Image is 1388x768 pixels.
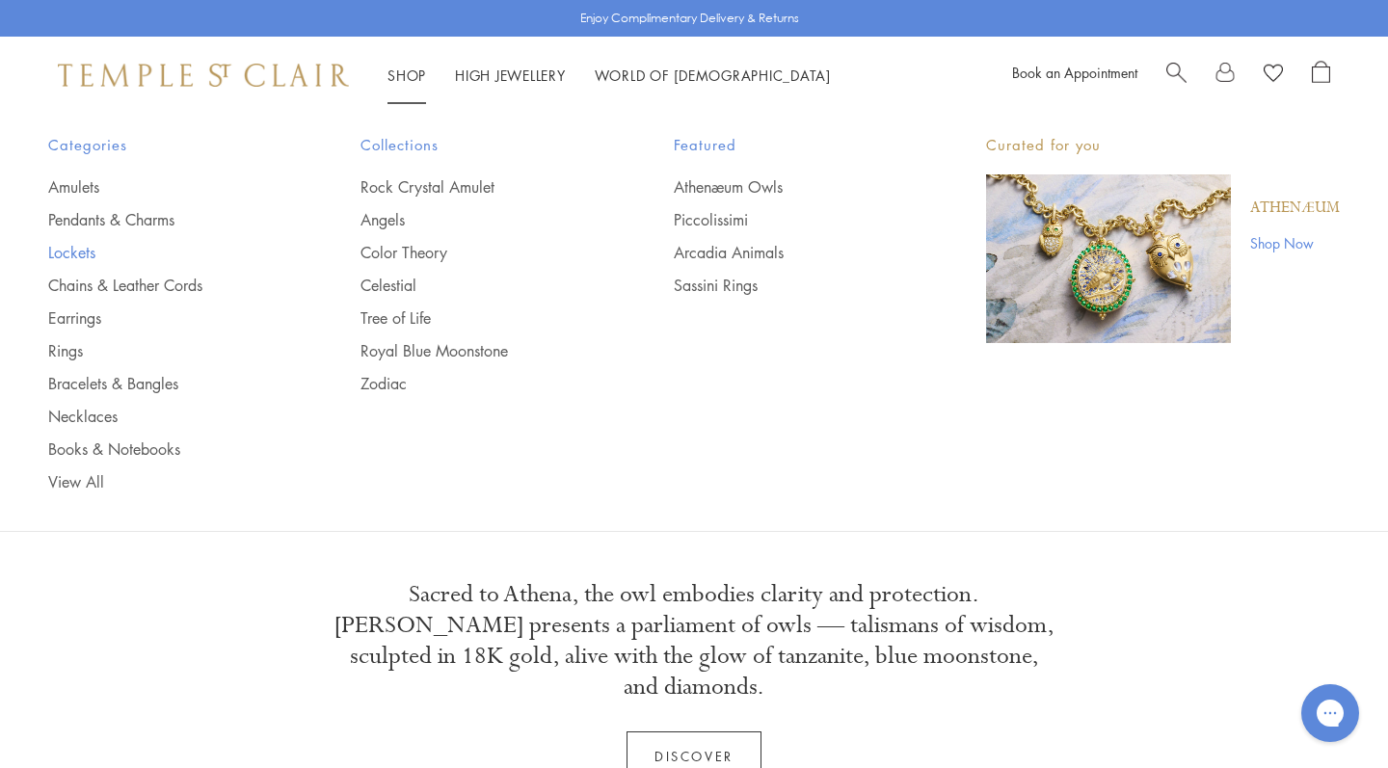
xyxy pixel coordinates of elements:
[674,209,909,230] a: Piccolissimi
[1012,63,1137,82] a: Book an Appointment
[1292,677,1369,749] iframe: Gorgias live chat messenger
[1264,61,1283,90] a: View Wishlist
[360,340,596,361] a: Royal Blue Moonstone
[387,66,426,85] a: ShopShop
[360,373,596,394] a: Zodiac
[48,209,283,230] a: Pendants & Charms
[48,471,283,492] a: View All
[1250,232,1340,253] a: Shop Now
[48,176,283,198] a: Amulets
[360,307,596,329] a: Tree of Life
[48,406,283,427] a: Necklaces
[595,66,831,85] a: World of [DEMOGRAPHIC_DATA]World of [DEMOGRAPHIC_DATA]
[360,275,596,296] a: Celestial
[48,438,283,460] a: Books & Notebooks
[48,242,283,263] a: Lockets
[360,133,596,157] span: Collections
[580,9,799,28] p: Enjoy Complimentary Delivery & Returns
[333,579,1055,702] p: Sacred to Athena, the owl embodies clarity and protection. [PERSON_NAME] presents a parliament of...
[360,176,596,198] a: Rock Crystal Amulet
[360,209,596,230] a: Angels
[1250,198,1340,219] a: Athenæum
[48,133,283,157] span: Categories
[455,66,566,85] a: High JewelleryHigh Jewellery
[48,373,283,394] a: Bracelets & Bangles
[48,275,283,296] a: Chains & Leather Cords
[1312,61,1330,90] a: Open Shopping Bag
[674,133,909,157] span: Featured
[48,340,283,361] a: Rings
[58,64,349,87] img: Temple St. Clair
[360,242,596,263] a: Color Theory
[48,307,283,329] a: Earrings
[674,275,909,296] a: Sassini Rings
[674,242,909,263] a: Arcadia Animals
[387,64,831,88] nav: Main navigation
[1166,61,1187,90] a: Search
[986,133,1340,157] p: Curated for you
[674,176,909,198] a: Athenæum Owls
